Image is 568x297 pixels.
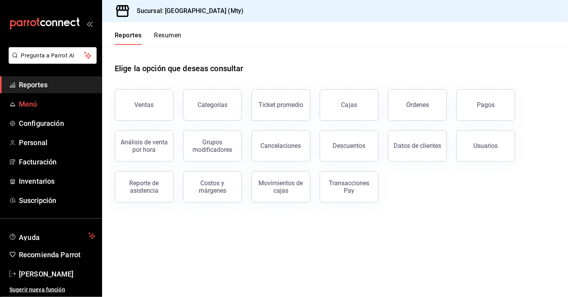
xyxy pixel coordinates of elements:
[320,89,379,121] a: Cajas
[5,57,97,65] a: Pregunta a Parrot AI
[251,130,310,162] button: Cancelaciones
[19,269,95,279] span: [PERSON_NAME]
[115,31,181,45] div: navigation tabs
[21,52,84,60] span: Pregunta a Parrot AI
[135,101,154,109] div: Ventas
[406,101,429,109] div: Órdenes
[188,179,237,194] div: Costos y márgenes
[19,176,95,186] span: Inventarios
[19,79,95,90] span: Reportes
[120,179,169,194] div: Reporte de asistencia
[183,171,242,203] button: Costos y márgenes
[115,31,142,45] button: Reportes
[388,130,447,162] button: Datos de clientes
[115,63,244,74] h1: Elige la opción que deseas consultar
[115,130,174,162] button: Análisis de venta por hora
[456,89,515,121] button: Pagos
[19,249,95,260] span: Recomienda Parrot
[325,179,374,194] div: Transacciones Pay
[388,89,447,121] button: Órdenes
[19,231,85,241] span: Ayuda
[120,138,169,153] div: Análisis de venta por hora
[19,137,95,148] span: Personal
[19,99,95,109] span: Menú
[456,130,515,162] button: Usuarios
[198,101,227,109] div: Categorías
[19,157,95,167] span: Facturación
[183,89,242,121] button: Categorías
[154,31,181,45] button: Resumen
[9,47,97,64] button: Pregunta a Parrot AI
[9,286,95,294] span: Sugerir nueva función
[320,171,379,203] button: Transacciones Pay
[115,89,174,121] button: Ventas
[333,142,366,149] div: Descuentos
[19,118,95,129] span: Configuración
[474,142,498,149] div: Usuarios
[188,138,237,153] div: Grupos modificadores
[183,130,242,162] button: Grupos modificadores
[251,171,310,203] button: Movimientos de cajas
[320,130,379,162] button: Descuentos
[115,171,174,203] button: Reporte de asistencia
[251,89,310,121] button: Ticket promedio
[261,142,301,149] div: Cancelaciones
[258,101,303,109] div: Ticket promedio
[86,20,93,27] button: open_drawer_menu
[394,142,442,149] div: Datos de clientes
[341,100,357,110] div: Cajas
[130,6,244,16] h3: Sucursal: [GEOGRAPHIC_DATA] (Mty)
[19,195,95,206] span: Suscripción
[477,101,495,109] div: Pagos
[257,179,305,194] div: Movimientos de cajas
